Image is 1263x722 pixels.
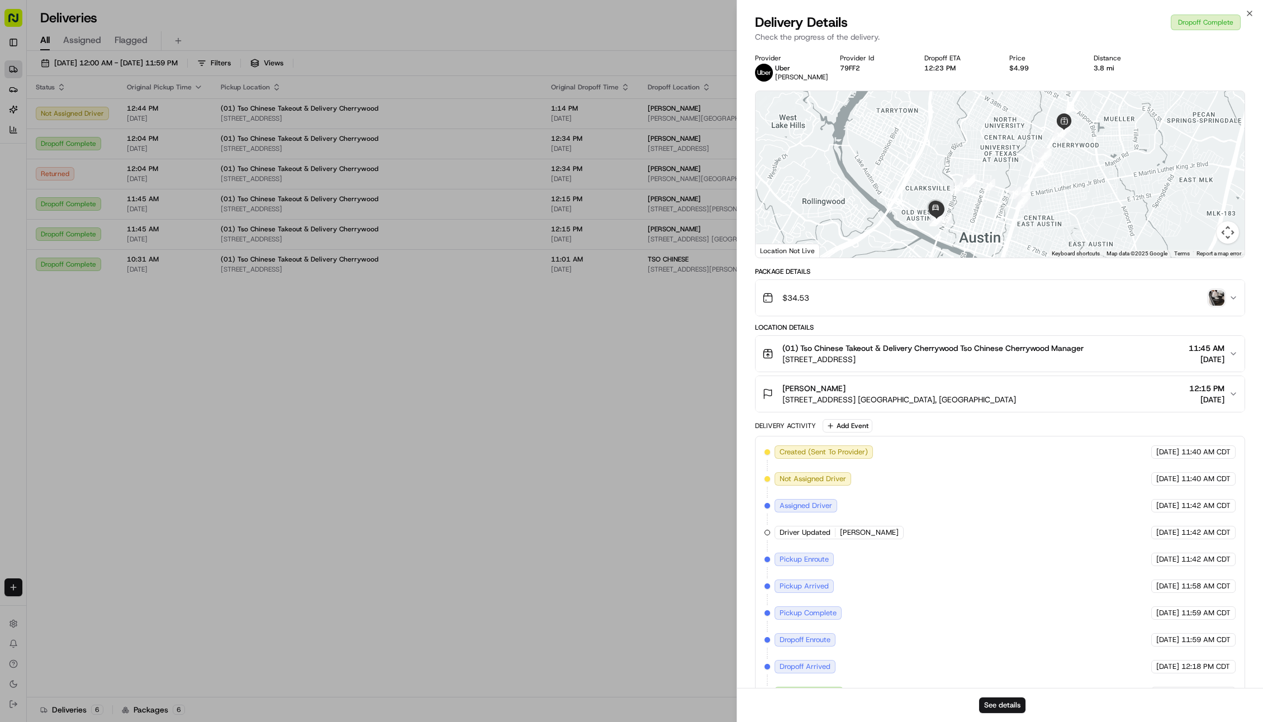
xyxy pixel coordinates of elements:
[11,12,34,34] img: Nash
[755,323,1245,332] div: Location Details
[755,421,816,430] div: Delivery Activity
[1053,121,1066,133] div: 3
[1181,662,1230,672] span: 12:18 PM CDT
[1009,64,1076,73] div: $4.99
[1209,290,1224,306] button: photo_proof_of_delivery image
[930,214,942,226] div: 19
[93,174,97,183] span: •
[1039,149,1052,161] div: 8
[1217,221,1239,244] button: Map camera controls
[11,163,29,181] img: Angelique Valdez
[756,336,1245,372] button: (01) Tso Chinese Takeout & Delivery Cherrywood Tso Chinese Cherrywood Manager[STREET_ADDRESS]11:4...
[1181,447,1231,457] span: 11:40 AM CDT
[1094,64,1160,73] div: 3.8 mi
[1181,474,1231,484] span: 11:40 AM CDT
[1009,187,1021,199] div: 12
[951,182,963,194] div: 17
[755,13,848,31] span: Delivery Details
[775,73,828,82] span: [PERSON_NAME]
[1181,501,1231,511] span: 11:42 AM CDT
[756,244,820,258] div: Location Not Live
[755,54,822,63] div: Provider
[758,243,795,258] a: Open this area in Google Maps (opens a new window)
[7,246,90,266] a: 📗Knowledge Base
[756,280,1245,316] button: $34.53photo_proof_of_delivery image
[1156,447,1179,457] span: [DATE]
[99,174,122,183] span: [DATE]
[1156,528,1179,538] span: [DATE]
[780,662,830,672] span: Dropoff Arrived
[1156,608,1179,618] span: [DATE]
[782,343,1084,354] span: (01) Tso Chinese Takeout & Delivery Cherrywood Tso Chinese Cherrywood Manager
[1189,383,1224,394] span: 12:15 PM
[1189,354,1224,365] span: [DATE]
[939,213,951,225] div: 18
[929,214,942,226] div: 20
[1038,148,1051,160] div: 4
[1181,528,1231,538] span: 11:42 AM CDT
[1018,192,1030,205] div: 7
[924,54,991,63] div: Dropoff ETA
[1052,250,1100,258] button: Keyboard shortcuts
[50,107,183,118] div: Start new chat
[1181,581,1231,591] span: 11:58 AM CDT
[1181,635,1231,645] span: 11:59 AM CDT
[22,205,31,213] img: 1736555255976-a54dd68f-1ca7-489b-9aae-adbdc363a1c4
[1094,54,1160,63] div: Distance
[983,179,995,191] div: 13
[93,204,97,213] span: •
[106,250,179,262] span: API Documentation
[35,204,91,213] span: [PERSON_NAME]
[1196,250,1241,256] a: Report a map error
[780,474,846,484] span: Not Assigned Driver
[782,394,1016,405] span: [STREET_ADDRESS] [GEOGRAPHIC_DATA], [GEOGRAPHIC_DATA]
[1032,159,1044,172] div: 11
[782,354,1084,365] span: [STREET_ADDRESS]
[1156,474,1179,484] span: [DATE]
[50,118,154,127] div: We're available if you need us!
[11,146,75,155] div: Past conversations
[782,383,846,394] span: [PERSON_NAME]
[758,243,795,258] img: Google
[22,250,86,262] span: Knowledge Base
[22,174,31,183] img: 1736555255976-a54dd68f-1ca7-489b-9aae-adbdc363a1c4
[1174,250,1190,256] a: Terms
[780,528,830,538] span: Driver Updated
[1156,554,1179,564] span: [DATE]
[780,447,868,457] span: Created (Sent To Provider)
[79,277,135,286] a: Powered byPylon
[1053,129,1066,141] div: 10
[190,111,203,124] button: Start new chat
[840,64,860,73] button: 79FF2
[1189,343,1224,354] span: 11:45 AM
[173,144,203,157] button: See all
[99,204,122,213] span: [DATE]
[756,376,1245,412] button: [PERSON_NAME][STREET_ADDRESS] [GEOGRAPHIC_DATA], [GEOGRAPHIC_DATA]12:15 PM[DATE]
[35,174,91,183] span: [PERSON_NAME]
[1156,501,1179,511] span: [DATE]
[780,501,832,511] span: Assigned Driver
[780,635,830,645] span: Dropoff Enroute
[780,608,837,618] span: Pickup Complete
[755,31,1245,42] p: Check the progress of the delivery.
[1181,608,1231,618] span: 11:59 AM CDT
[963,174,976,187] div: 16
[780,554,829,564] span: Pickup Enroute
[1107,250,1167,256] span: Map data ©2025 Google
[11,45,203,63] p: Welcome 👋
[11,107,31,127] img: 1736555255976-a54dd68f-1ca7-489b-9aae-adbdc363a1c4
[979,697,1025,713] button: See details
[1057,125,1070,137] div: 9
[1018,184,1030,197] div: 5
[90,246,184,266] a: 💻API Documentation
[1156,635,1179,645] span: [DATE]
[780,581,829,591] span: Pickup Arrived
[11,193,29,211] img: Brigitte Vinadas
[94,251,103,260] div: 💻
[823,419,872,433] button: Add Event
[1156,581,1179,591] span: [DATE]
[11,251,20,260] div: 📗
[755,64,773,82] img: uber-new-logo.jpeg
[1015,196,1028,208] div: 6
[1009,54,1076,63] div: Price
